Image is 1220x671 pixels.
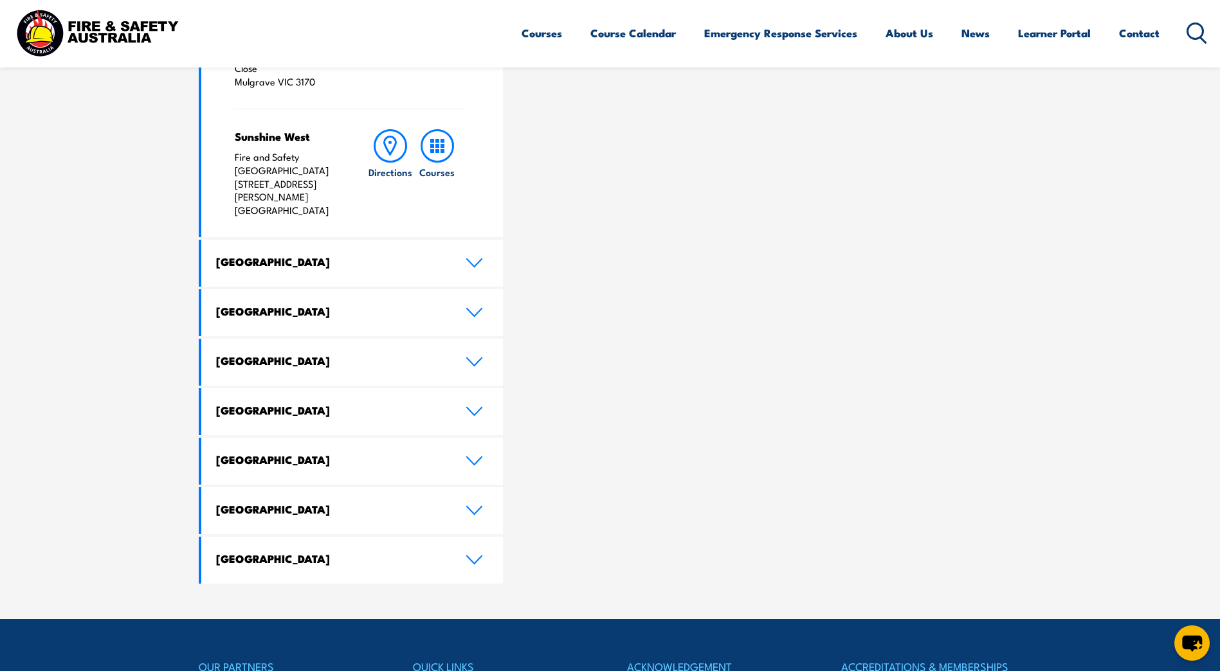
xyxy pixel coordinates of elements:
a: Courses [414,129,460,217]
a: About Us [886,16,933,50]
h4: [GEOGRAPHIC_DATA] [216,502,446,516]
a: Course Calendar [590,16,676,50]
h6: Directions [369,165,412,179]
h4: [GEOGRAPHIC_DATA] [216,304,446,318]
h4: [GEOGRAPHIC_DATA] [216,353,446,368]
a: Contact [1119,16,1160,50]
h4: [GEOGRAPHIC_DATA] [216,551,446,566]
h4: Sunshine West [235,129,342,143]
a: Emergency Response Services [704,16,857,50]
a: Learner Portal [1018,16,1091,50]
p: Fire and Safety [GEOGRAPHIC_DATA] [STREET_ADDRESS][PERSON_NAME] [GEOGRAPHIC_DATA] [235,150,342,217]
a: [GEOGRAPHIC_DATA] [201,388,504,435]
h4: [GEOGRAPHIC_DATA] [216,403,446,417]
h4: [GEOGRAPHIC_DATA] [216,452,446,467]
a: [GEOGRAPHIC_DATA] [201,487,504,534]
a: [GEOGRAPHIC_DATA] [201,289,504,336]
a: Courses [522,16,562,50]
a: [GEOGRAPHIC_DATA] [201,537,504,584]
a: Directions [367,129,414,217]
h4: [GEOGRAPHIC_DATA] [216,255,446,269]
a: News [961,16,990,50]
button: chat-button [1174,625,1210,661]
a: [GEOGRAPHIC_DATA] [201,339,504,386]
a: [GEOGRAPHIC_DATA] [201,240,504,287]
a: [GEOGRAPHIC_DATA] [201,438,504,485]
h6: Courses [419,165,455,179]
